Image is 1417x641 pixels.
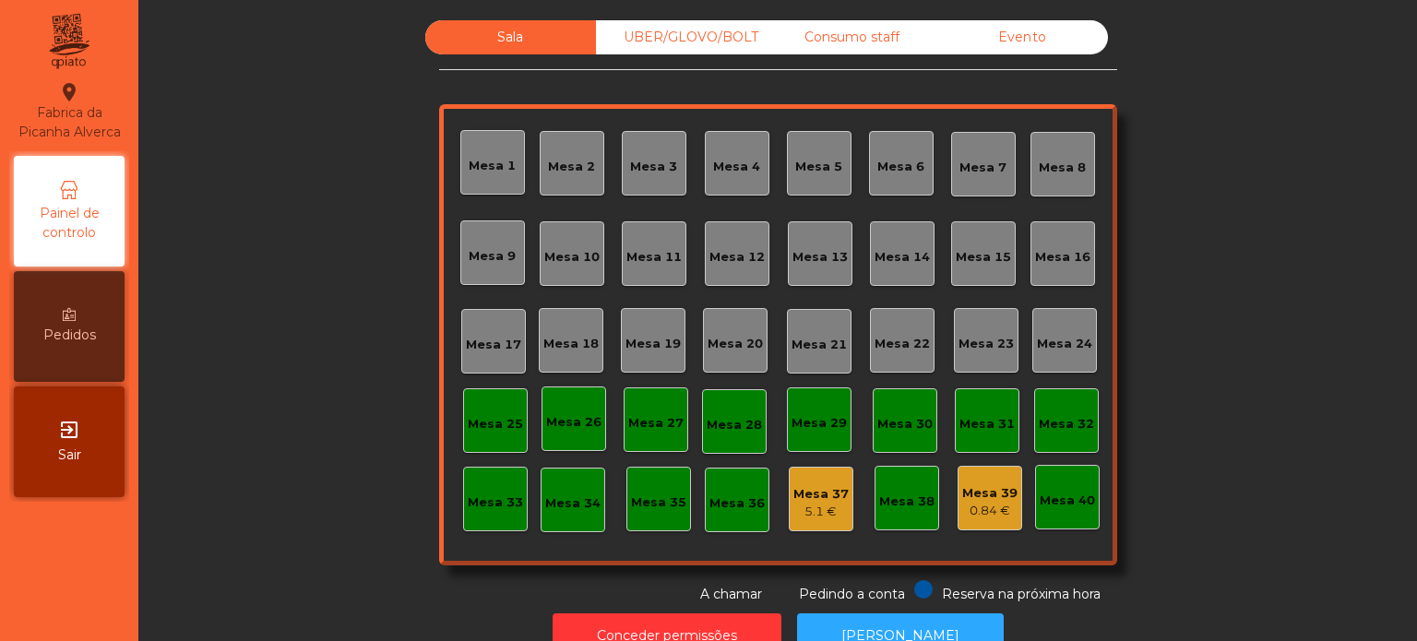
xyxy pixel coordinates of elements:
div: Mesa 31 [959,415,1015,433]
div: Mesa 35 [631,493,686,512]
div: 0.84 € [962,502,1018,520]
div: Mesa 25 [468,415,523,433]
div: Mesa 5 [795,158,842,176]
div: Mesa 19 [625,335,681,353]
div: Mesa 21 [792,336,847,354]
div: Mesa 3 [630,158,677,176]
div: Mesa 30 [877,415,933,433]
div: Mesa 36 [709,494,765,513]
div: Mesa 34 [545,494,601,513]
div: Mesa 4 [713,158,760,176]
div: Fabrica da Picanha Alverca [15,81,124,142]
div: Mesa 33 [468,493,523,512]
span: Pedindo a conta [799,586,905,602]
div: Mesa 24 [1037,335,1092,353]
div: Consumo staff [767,20,937,54]
div: Mesa 20 [708,335,763,353]
div: Mesa 16 [1035,248,1090,267]
div: Mesa 39 [962,484,1018,503]
div: UBER/GLOVO/BOLT [596,20,767,54]
div: Sala [425,20,596,54]
div: Mesa 15 [956,248,1011,267]
div: Mesa 14 [875,248,930,267]
div: Mesa 38 [879,493,935,511]
div: Evento [937,20,1108,54]
div: Mesa 6 [877,158,924,176]
div: Mesa 17 [466,336,521,354]
span: Painel de controlo [18,204,120,243]
div: Mesa 10 [544,248,600,267]
span: A chamar [700,586,762,602]
div: Mesa 26 [546,413,601,432]
div: Mesa 18 [543,335,599,353]
div: Mesa 27 [628,414,684,433]
div: Mesa 1 [469,157,516,175]
div: Mesa 37 [793,485,849,504]
div: Mesa 28 [707,416,762,434]
div: Mesa 11 [626,248,682,267]
i: location_on [58,81,80,103]
span: Reserva na próxima hora [942,586,1101,602]
span: Sair [58,445,81,465]
div: Mesa 13 [792,248,848,267]
span: Pedidos [43,326,96,345]
div: Mesa 32 [1039,415,1094,433]
div: Mesa 23 [959,335,1014,353]
div: Mesa 9 [469,247,516,266]
div: Mesa 7 [959,159,1006,177]
div: Mesa 12 [709,248,765,267]
div: Mesa 40 [1040,492,1095,510]
i: exit_to_app [58,419,80,441]
img: qpiato [46,9,91,74]
div: 5.1 € [793,503,849,521]
div: Mesa 22 [875,335,930,353]
div: Mesa 2 [548,158,595,176]
div: Mesa 8 [1039,159,1086,177]
div: Mesa 29 [792,414,847,433]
